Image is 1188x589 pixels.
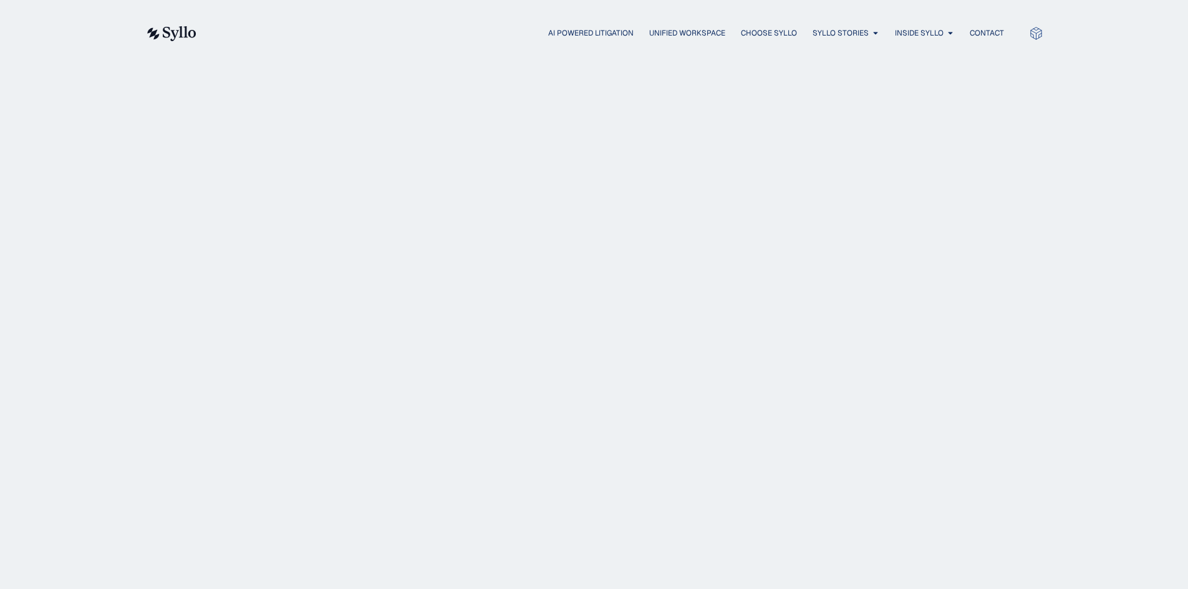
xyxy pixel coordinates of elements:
img: syllo [145,26,196,41]
a: Contact [970,27,1004,39]
a: Unified Workspace [649,27,725,39]
a: AI Powered Litigation [548,27,634,39]
a: Syllo Stories [813,27,869,39]
a: Inside Syllo [895,27,944,39]
a: Choose Syllo [741,27,797,39]
nav: Menu [221,27,1004,39]
div: Menu Toggle [221,27,1004,39]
